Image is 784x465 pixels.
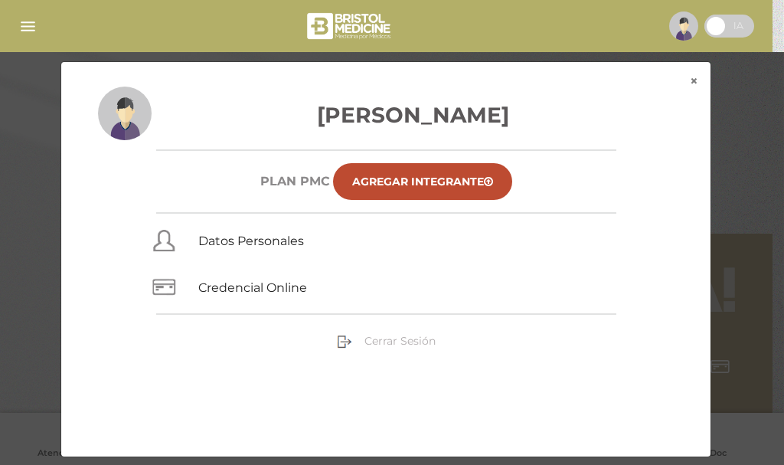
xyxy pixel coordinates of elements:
[678,62,710,100] button: ×
[669,11,698,41] img: profile-placeholder.svg
[305,8,396,44] img: bristol-medicine-blanco.png
[198,234,304,248] a: Datos Personales
[337,334,352,349] img: sign-out.png
[98,87,152,140] img: profile-placeholder.svg
[337,334,436,348] a: Cerrar Sesión
[198,280,307,295] a: Credencial Online
[260,174,330,188] h6: Plan PMC
[98,99,674,131] h3: [PERSON_NAME]
[18,17,38,36] img: Cober_menu-lines-white.svg
[364,334,436,348] span: Cerrar Sesión
[333,163,512,200] a: Agregar Integrante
